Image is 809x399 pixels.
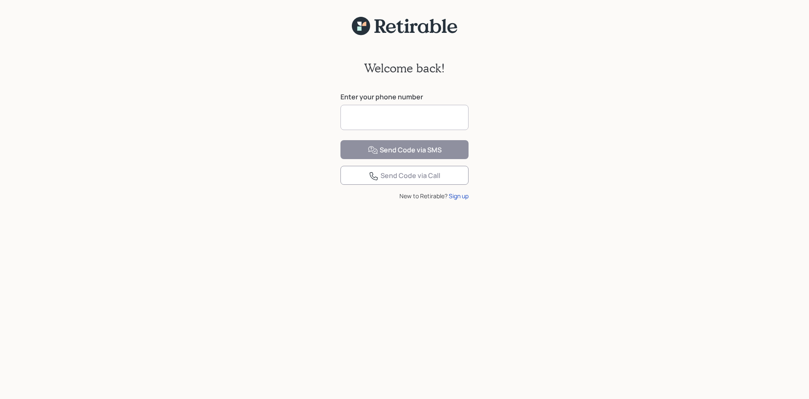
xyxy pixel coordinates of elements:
div: New to Retirable? [340,192,469,200]
button: Send Code via SMS [340,140,469,159]
h2: Welcome back! [364,61,445,75]
div: Sign up [449,192,469,200]
div: Send Code via SMS [368,145,442,155]
label: Enter your phone number [340,92,469,101]
div: Send Code via Call [369,171,440,181]
button: Send Code via Call [340,166,469,185]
